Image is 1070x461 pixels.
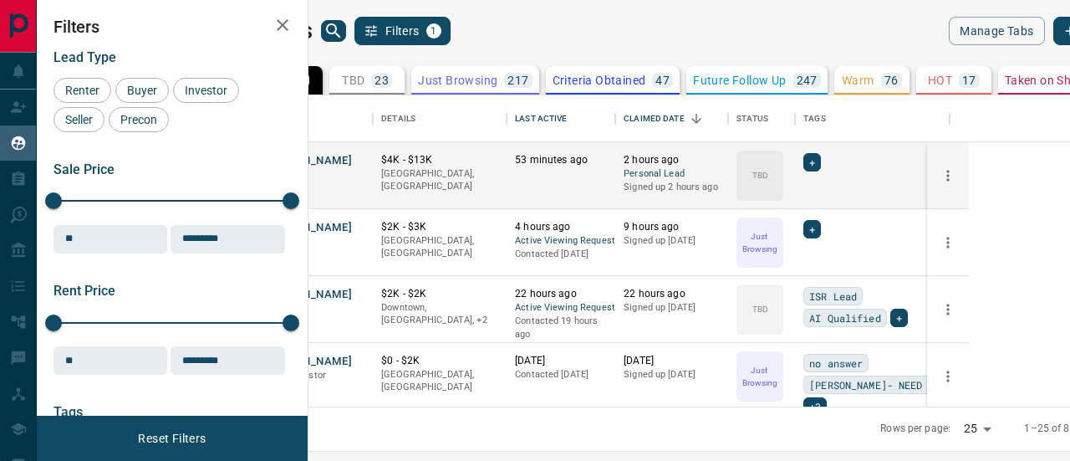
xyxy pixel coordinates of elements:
p: $4K - $13K [381,153,498,167]
div: Tags [803,95,826,142]
div: Details [373,95,507,142]
p: Criteria Obtained [553,74,646,86]
p: TBD [342,74,364,86]
p: [DATE] [624,354,720,368]
div: Seller [53,107,104,132]
p: 2 hours ago [624,153,720,167]
button: more [935,297,960,322]
span: no answer [809,355,863,371]
span: Personal Lead [624,167,720,182]
p: Just Browsing [738,364,782,389]
p: Rows per page: [880,422,950,436]
button: Filters1 [354,17,451,45]
div: Buyer [115,78,169,103]
p: 22 hours ago [515,287,607,301]
p: TBD [752,169,768,182]
p: Contacted [DATE] [515,368,607,382]
p: HOT [928,74,952,86]
button: more [935,163,960,188]
div: Investor [173,78,239,103]
p: $2K - $2K [381,287,498,301]
div: Claimed Date [624,95,685,142]
p: 17 [962,74,976,86]
div: + [803,153,821,172]
span: Rent Price [53,283,115,299]
div: 25 [957,417,997,441]
div: Precon [109,107,169,132]
span: + [809,154,815,171]
div: Claimed Date [615,95,728,142]
p: Future Follow Up [693,74,786,86]
button: Sort [685,107,708,131]
div: Renter [53,78,111,103]
span: + [896,310,902,326]
p: 53 minutes ago [515,153,607,167]
button: search button [321,20,346,42]
div: + [890,309,908,327]
div: Name [256,95,373,142]
button: more [935,230,960,255]
p: Contacted [DATE] [515,248,607,261]
span: ISR Lead [809,288,857,305]
div: Last Active [507,95,615,142]
span: Precon [115,113,163,126]
span: Active Viewing Request [515,301,607,315]
div: Last Active [515,95,567,142]
button: Manage Tabs [949,17,1044,45]
p: TBD [752,303,768,315]
div: +3 [803,397,827,416]
p: 47 [655,74,670,86]
p: Just Browsing [738,230,782,255]
p: Signed up [DATE] [624,368,720,382]
p: 217 [507,74,528,86]
p: 23 [374,74,389,86]
p: Contacted 19 hours ago [515,315,607,341]
div: Tags [795,95,950,142]
p: $2K - $3K [381,220,498,234]
span: 1 [428,25,440,37]
p: Midtown | Central, Toronto [381,301,498,327]
p: 247 [797,74,818,86]
p: 4 hours ago [515,220,607,234]
span: AI Qualified [809,310,881,326]
p: [GEOGRAPHIC_DATA], [GEOGRAPHIC_DATA] [381,368,498,394]
span: Buyer [121,84,163,97]
span: Seller [59,113,99,126]
p: Signed up [DATE] [624,234,720,248]
p: Signed up 2 hours ago [624,181,720,194]
span: + [809,221,815,238]
div: Details [381,95,415,142]
span: Investor [179,84,233,97]
p: [GEOGRAPHIC_DATA], [GEOGRAPHIC_DATA] [381,167,498,193]
span: Active Viewing Request [515,234,607,248]
p: 76 [884,74,899,86]
span: Renter [59,84,105,97]
p: [GEOGRAPHIC_DATA], [GEOGRAPHIC_DATA] [381,234,498,260]
button: Reset Filters [127,424,217,453]
p: Signed up [DATE] [624,301,720,315]
span: +3 [809,398,821,415]
p: [DATE] [515,354,607,368]
div: + [803,220,821,238]
span: Tags [53,404,83,420]
p: 22 hours ago [624,287,720,301]
p: $0 - $2K [381,354,498,368]
p: Warm [842,74,874,86]
p: 9 hours ago [624,220,720,234]
div: Status [736,95,768,142]
span: Lead Type [53,49,116,65]
button: more [935,364,960,389]
span: [PERSON_NAME]- NEED TO CALL [809,376,935,393]
div: Status [728,95,795,142]
h2: Filters [53,17,291,37]
span: Sale Price [53,161,115,177]
p: Just Browsing [418,74,497,86]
